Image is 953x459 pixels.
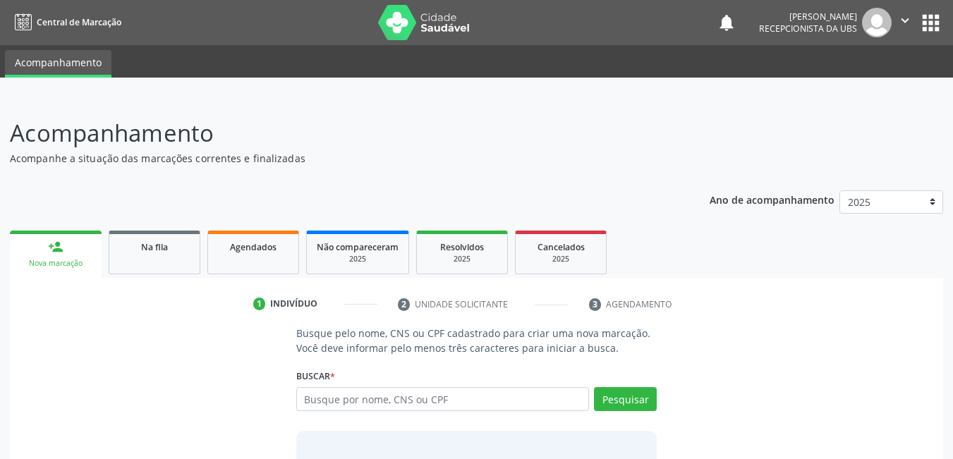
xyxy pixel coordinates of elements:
span: Central de Marcação [37,16,121,28]
span: Não compareceram [317,241,399,253]
div: Indivíduo [270,298,317,310]
div: 2025 [526,254,596,264]
button:  [892,8,918,37]
span: Agendados [230,241,277,253]
div: [PERSON_NAME] [759,11,857,23]
div: 1 [253,298,266,310]
div: 2025 [427,254,497,264]
i:  [897,13,913,28]
img: img [862,8,892,37]
button: Pesquisar [594,387,657,411]
a: Central de Marcação [10,11,121,34]
p: Acompanhamento [10,116,663,151]
div: person_add [48,239,63,255]
span: Recepcionista da UBS [759,23,857,35]
div: 2025 [317,254,399,264]
div: Nova marcação [20,258,92,269]
p: Acompanhe a situação das marcações correntes e finalizadas [10,151,663,166]
button: apps [918,11,943,35]
p: Busque pelo nome, CNS ou CPF cadastrado para criar uma nova marcação. Você deve informar pelo men... [296,326,657,355]
label: Buscar [296,365,335,387]
p: Ano de acompanhamento [710,190,834,208]
button: notifications [717,13,736,32]
span: Na fila [141,241,168,253]
a: Acompanhamento [5,50,111,78]
span: Resolvidos [440,241,484,253]
span: Cancelados [538,241,585,253]
input: Busque por nome, CNS ou CPF [296,387,590,411]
